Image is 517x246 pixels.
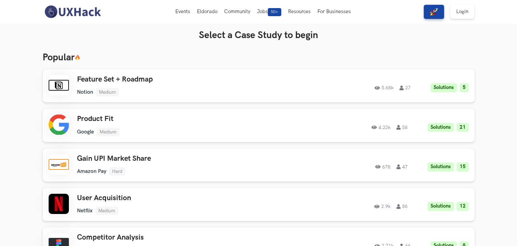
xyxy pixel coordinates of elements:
li: 12 [457,202,469,211]
span: 2.9k [374,204,390,209]
li: Solutions [428,202,454,211]
h3: Popular [43,52,475,63]
span: 678 [375,164,390,169]
span: 47 [396,164,408,169]
h3: Gain UPI Market Share [77,154,269,163]
li: Hard [109,167,125,176]
span: 58 [396,125,408,130]
h3: Competitor Analysis [77,233,269,242]
span: 5.68k [374,86,393,90]
h3: Feature Set + Roadmap [77,75,269,84]
a: Login [450,5,474,19]
h3: User Acquisition [77,194,269,203]
img: UXHack-logo.png [43,5,103,19]
li: Medium [96,88,119,96]
a: User AcquisitionNetflixMedium2.9k86Solutions12 [43,188,475,221]
span: 50+ [268,8,281,16]
li: Medium [97,128,120,136]
li: Solutions [428,162,454,172]
img: 🔥 [75,55,80,60]
li: 15 [457,162,469,172]
a: Feature Set + RoadmapNotionMedium5.68k27Solutions5 [43,69,475,102]
li: Notion [77,89,93,95]
li: 21 [457,123,469,132]
li: Netflix [77,208,93,214]
h3: Product Fit [77,115,269,123]
span: 86 [396,204,408,209]
h3: Select a Case Study to begin [43,30,475,41]
li: Medium [95,207,118,215]
span: 27 [399,86,411,90]
li: Amazon Pay [77,168,106,175]
li: Google [77,129,94,135]
a: Product FitGoogleMedium4.22k58Solutions21 [43,109,475,142]
span: 4.22k [371,125,390,130]
li: 5 [460,83,469,92]
img: rocket [430,8,438,16]
a: Gain UPI Market ShareAmazon PayHard67847Solutions15 [43,148,475,182]
li: Solutions [428,123,454,132]
li: Solutions [431,83,457,92]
